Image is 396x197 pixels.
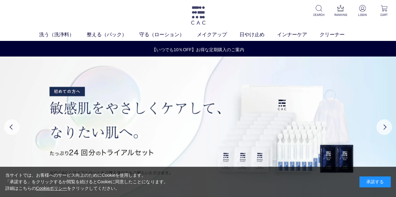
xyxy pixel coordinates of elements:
[277,31,320,38] a: インナーケア
[197,31,239,38] a: メイクアップ
[4,119,20,135] button: Previous
[39,31,87,38] a: 洗う（洗浄料）
[355,5,369,17] a: LOGIN
[359,176,391,187] div: 承諾する
[36,186,67,191] a: Cookieポリシー
[0,47,396,53] a: 【いつでも10％OFF】お得な定期購入のご案内
[320,31,357,38] a: クリーナー
[239,31,277,38] a: 日やけ止め
[355,12,369,17] p: LOGIN
[312,12,326,17] p: SEARCH
[190,6,206,25] img: logo
[377,12,391,17] p: CART
[376,119,392,135] button: Next
[333,12,347,17] p: RANKING
[87,31,139,38] a: 整える（パック）
[5,172,168,192] div: 当サイトでは、お客様へのサービス向上のためにCookieを使用します。 「承諾する」をクリックするか閲覧を続けるとCookieに同意したことになります。 詳細はこちらの をクリックしてください。
[312,5,326,17] a: SEARCH
[139,31,197,38] a: 守る（ローション）
[333,5,347,17] a: RANKING
[377,5,391,17] a: CART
